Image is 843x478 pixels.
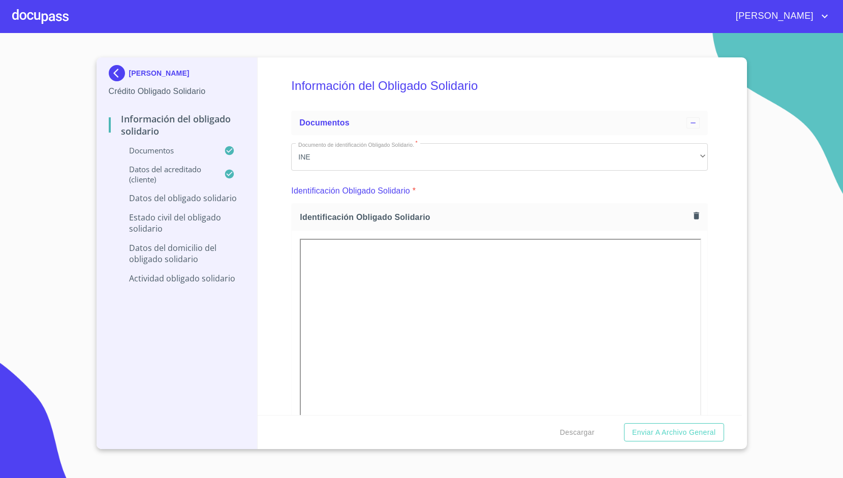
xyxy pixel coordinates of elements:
p: Datos del Domicilio del Obligado Solidario [109,242,245,265]
p: Datos del obligado solidario [109,193,245,204]
span: Enviar a Archivo General [632,426,715,439]
div: INE [291,143,708,171]
p: Datos del acreditado (cliente) [109,164,225,184]
p: Información del Obligado Solidario [109,113,245,137]
span: Documentos [299,118,349,127]
div: Documentos [291,111,708,135]
p: Estado civil del obligado solidario [109,212,245,234]
p: Documentos [109,145,225,155]
div: [PERSON_NAME] [109,65,245,85]
button: Descargar [556,423,599,442]
span: [PERSON_NAME] [728,8,819,24]
p: [PERSON_NAME] [129,69,190,77]
p: Actividad obligado solidario [109,273,245,284]
img: Docupass spot blue [109,65,129,81]
span: Identificación Obligado Solidario [300,212,690,222]
p: Crédito Obligado Solidario [109,85,245,98]
button: account of current user [728,8,831,24]
h5: Información del Obligado Solidario [291,65,708,107]
span: Descargar [560,426,595,439]
button: Enviar a Archivo General [624,423,724,442]
p: Identificación Obligado Solidario [291,185,410,197]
